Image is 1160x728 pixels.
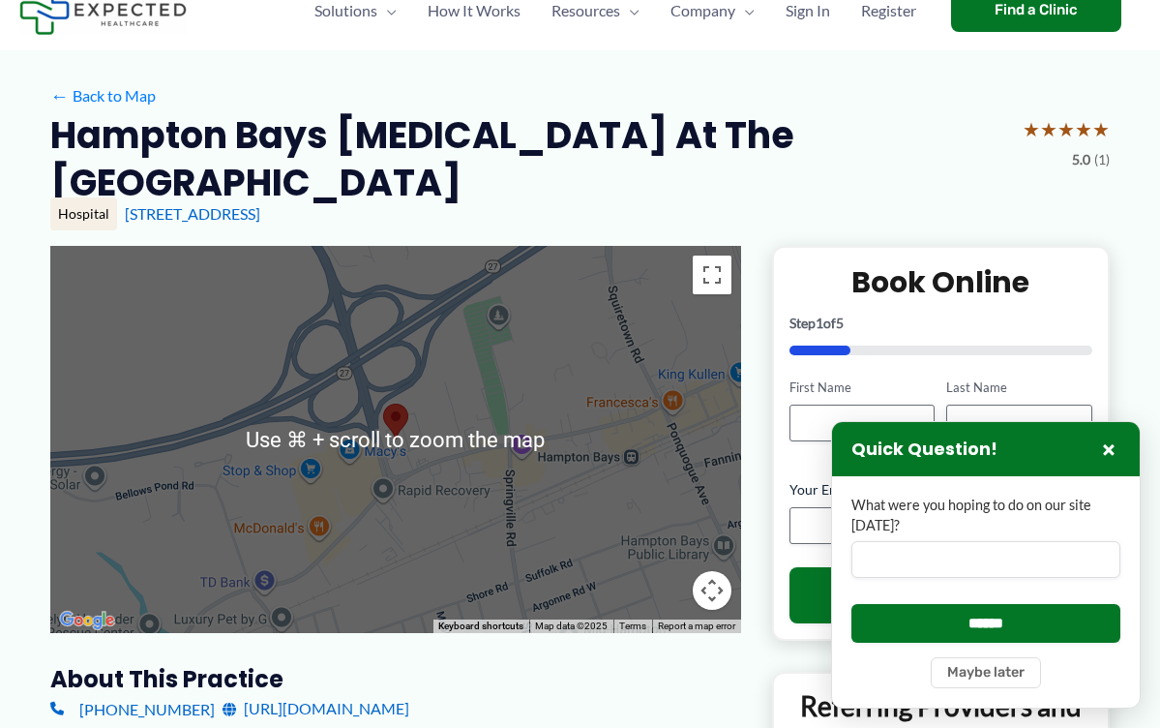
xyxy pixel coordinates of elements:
[50,81,156,110] a: ←Back to Map
[789,379,935,397] label: First Name
[50,664,741,694] h3: About this practice
[931,657,1041,688] button: Maybe later
[1092,111,1110,147] span: ★
[789,480,1092,500] label: Your Email Address
[50,86,69,105] span: ←
[816,315,823,331] span: 1
[50,111,1007,207] h2: Hampton Bays [MEDICAL_DATA] at the [GEOGRAPHIC_DATA]
[438,620,523,633] button: Keyboard shortcuts
[1072,147,1090,172] span: 5.0
[535,621,608,631] span: Map data ©2025
[693,256,731,294] button: Toggle fullscreen view
[658,621,735,631] a: Report a map error
[1075,111,1092,147] span: ★
[789,317,1092,330] p: Step of
[619,621,646,631] a: Terms (opens in new tab)
[836,315,844,331] span: 5
[851,496,1120,535] label: What were you hoping to do on our site [DATE]?
[946,379,1091,397] label: Last Name
[1097,438,1120,461] button: Close
[50,197,117,230] div: Hospital
[789,263,1092,301] h2: Book Online
[1094,147,1110,172] span: (1)
[55,608,119,633] img: Google
[223,694,409,723] a: [URL][DOMAIN_NAME]
[1040,111,1057,147] span: ★
[55,608,119,633] a: Open this area in Google Maps (opens a new window)
[1057,111,1075,147] span: ★
[851,439,997,461] h3: Quick Question!
[125,204,260,223] a: [STREET_ADDRESS]
[50,694,215,723] a: [PHONE_NUMBER]
[1023,111,1040,147] span: ★
[693,571,731,610] button: Map camera controls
